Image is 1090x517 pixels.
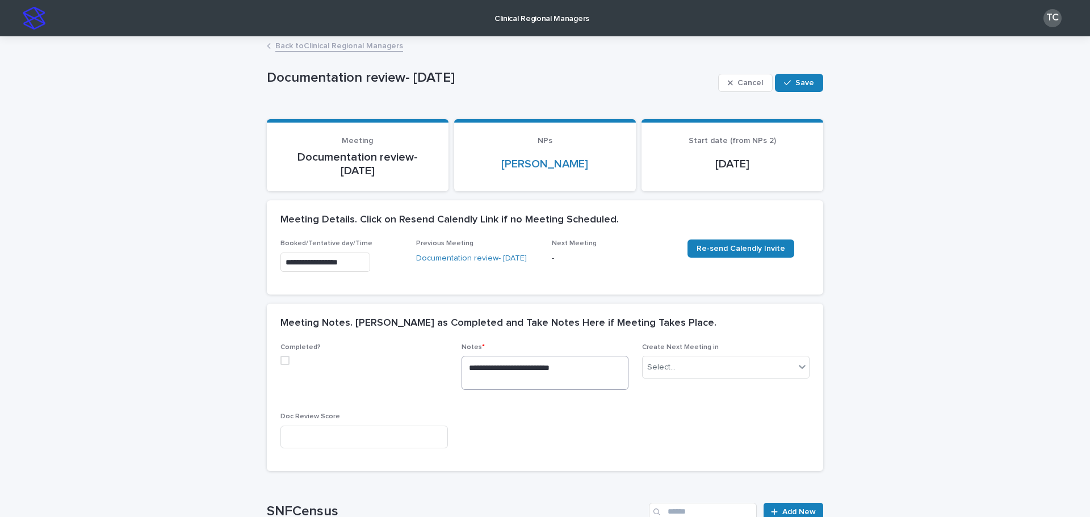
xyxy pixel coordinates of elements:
[642,344,719,351] span: Create Next Meeting in
[342,137,373,145] span: Meeting
[280,150,435,178] p: Documentation review- [DATE]
[687,239,794,258] a: Re-send Calendly Invite
[689,137,776,145] span: Start date (from NPs 2)
[655,157,810,171] p: [DATE]
[280,413,340,420] span: Doc Review Score
[280,240,372,247] span: Booked/Tentative day/Time
[718,74,773,92] button: Cancel
[23,7,45,30] img: stacker-logo-s-only.png
[552,253,674,264] p: -
[795,79,814,87] span: Save
[1043,9,1062,27] div: TC
[782,508,816,516] span: Add New
[552,240,597,247] span: Next Meeting
[501,157,588,171] a: [PERSON_NAME]
[647,362,676,373] div: Select...
[267,70,714,86] p: Documentation review- [DATE]
[538,137,552,145] span: NPs
[416,253,527,264] a: Documentation review- [DATE]
[280,344,321,351] span: Completed?
[275,39,403,52] a: Back toClinical Regional Managers
[697,245,785,253] span: Re-send Calendly Invite
[462,344,485,351] span: Notes
[416,240,473,247] span: Previous Meeting
[737,79,763,87] span: Cancel
[280,317,716,330] h2: Meeting Notes. [PERSON_NAME] as Completed and Take Notes Here if Meeting Takes Place.
[775,74,823,92] button: Save
[280,214,619,226] h2: Meeting Details. Click on Resend Calendly Link if no Meeting Scheduled.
